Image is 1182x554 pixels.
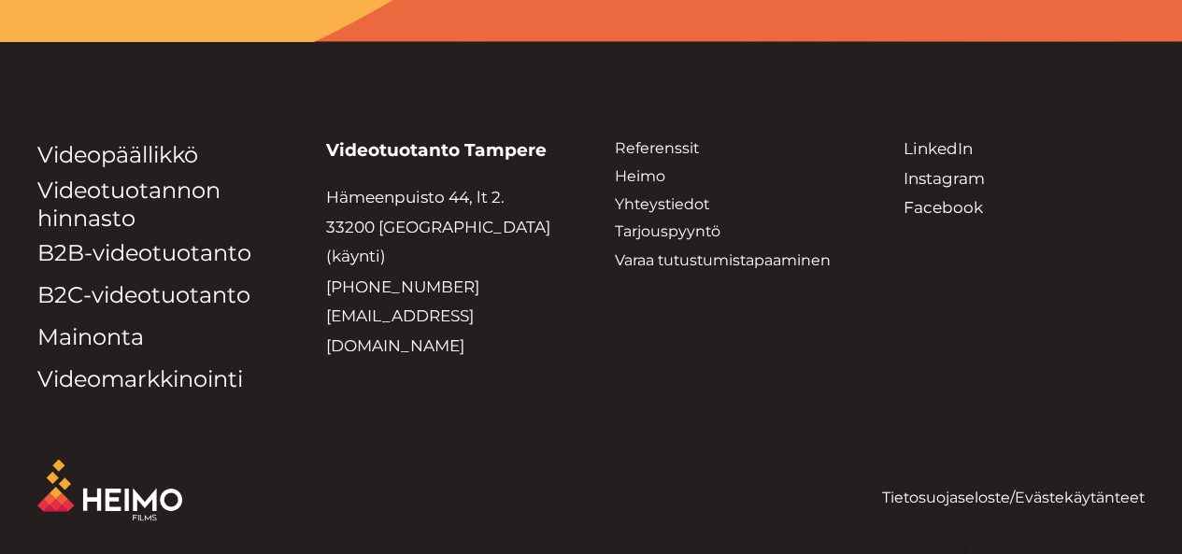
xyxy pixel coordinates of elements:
[37,280,250,307] a: B2C-videotuotanto
[615,167,665,185] a: Heimo
[37,135,279,399] nav: Valikko
[1015,488,1145,505] a: Evästekäytänteet
[326,277,479,295] a: [PHONE_NUMBER]
[615,483,1146,511] p: /
[903,198,982,217] a: Facebook
[37,322,144,349] a: Mainonta
[615,139,699,157] a: Referenssit
[615,135,857,274] aside: Footer Widget 3
[326,305,474,354] a: [EMAIL_ADDRESS][DOMAIN_NAME]
[903,169,984,188] a: Instagram
[37,177,221,232] a: Videotuotannon hinnasto
[615,195,709,213] a: Yhteystiedot
[882,488,1010,505] a: Tietosuojaseloste
[37,459,568,520] aside: Footer Widget 1
[37,135,279,399] aside: Footer Widget 2
[903,139,972,158] a: LinkedIn
[615,222,720,240] a: Tarjouspyyntö
[37,239,251,266] a: B2B-videotuotanto
[615,135,857,274] nav: Valikko
[37,141,198,168] a: Videopäällikkö
[326,139,547,161] strong: Videotuotanto Tampere
[326,183,568,360] p: Hämeenpuisto 44, lt 2. 33200 [GEOGRAPHIC_DATA] (käynti)
[37,364,243,391] a: Videomarkkinointi
[615,250,831,268] a: Varaa tutustumistapaaminen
